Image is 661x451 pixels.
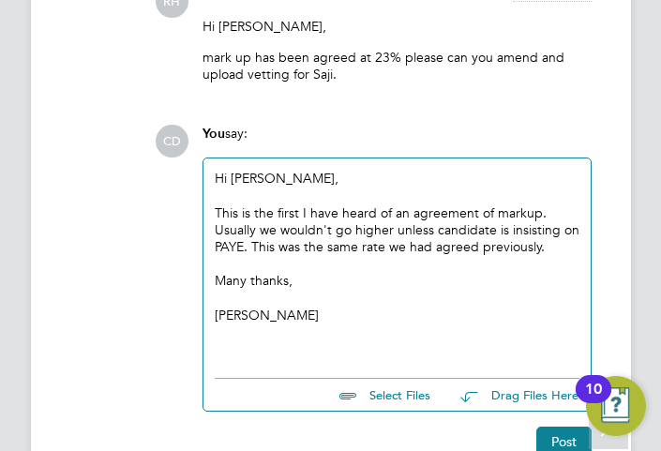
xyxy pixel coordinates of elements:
button: Drag Files Here [445,376,579,415]
div: say: [203,125,592,158]
div: [PERSON_NAME] [215,307,579,323]
div: 10 [585,389,602,413]
span: CD [156,125,188,158]
button: Open Resource Center, 10 new notifications [586,376,646,436]
span: You [203,126,225,142]
div: Hi [PERSON_NAME], [215,170,579,357]
p: mark up has been agreed at 23% please can you amend and upload vetting for Saji. [203,49,592,83]
div: Many thanks, [215,272,579,289]
p: Hi [PERSON_NAME], [203,18,592,35]
div: This is the first I have heard of an agreement of markup. Usually we wouldn't go higher unless ca... [215,204,579,256]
